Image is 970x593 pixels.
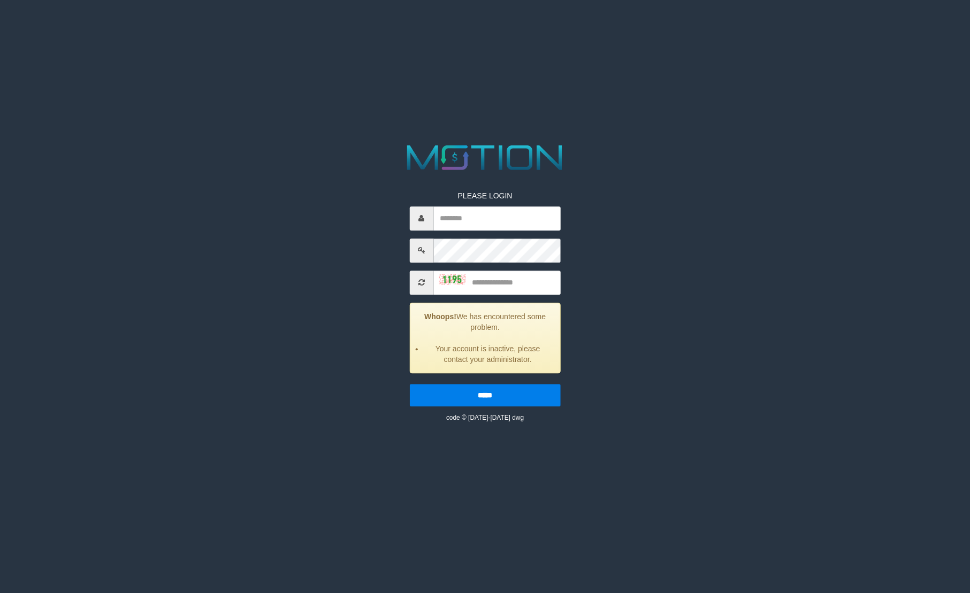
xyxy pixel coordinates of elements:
small: code © [DATE]-[DATE] dwg [446,414,524,421]
strong: Whoops! [424,312,456,321]
img: MOTION_logo.png [400,141,570,174]
p: PLEASE LOGIN [409,190,560,201]
img: captcha [439,274,465,284]
li: Your account is inactive, please contact your administrator. [423,343,552,365]
div: We has encountered some problem. [409,303,560,373]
